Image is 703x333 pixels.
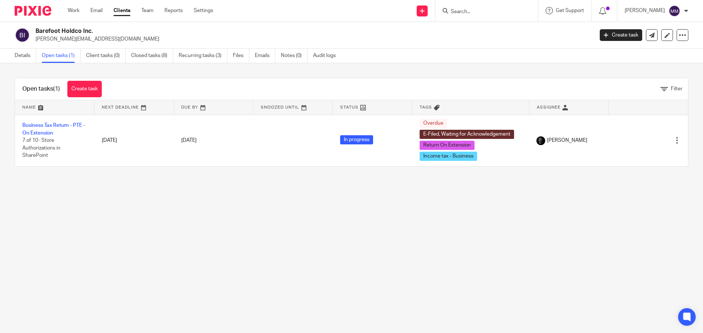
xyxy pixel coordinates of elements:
[556,8,584,13] span: Get Support
[36,35,589,43] p: [PERSON_NAME][EMAIL_ADDRESS][DOMAIN_NAME]
[255,49,275,63] a: Emails
[261,105,299,109] span: Snoozed Until
[68,7,79,14] a: Work
[194,7,213,14] a: Settings
[340,135,373,144] span: In progress
[625,7,665,14] p: [PERSON_NAME]
[281,49,308,63] a: Notes (0)
[313,49,341,63] a: Audit logs
[671,86,682,91] span: Filter
[22,123,85,135] a: Business Tax Return - PTE - On Extension
[340,105,358,109] span: Status
[179,49,227,63] a: Recurring tasks (3)
[420,119,447,128] span: Overdue
[600,29,642,41] a: Create task
[181,138,197,143] span: [DATE]
[233,49,249,63] a: Files
[22,138,60,158] span: 7 of 10 · Store Authorizations in SharePoint
[90,7,103,14] a: Email
[42,49,81,63] a: Open tasks (1)
[67,81,102,97] a: Create task
[164,7,183,14] a: Reports
[22,85,60,93] h1: Open tasks
[114,7,130,14] a: Clients
[94,115,174,166] td: [DATE]
[547,137,587,144] span: [PERSON_NAME]
[15,27,30,43] img: svg%3E
[36,27,478,35] h2: Barefoot Holdco Inc.
[141,7,153,14] a: Team
[536,136,545,145] img: Chris.jpg
[131,49,173,63] a: Closed tasks (8)
[420,105,432,109] span: Tags
[420,141,475,150] span: Return On Extension
[420,152,477,161] span: Income tax - Business
[15,49,36,63] a: Details
[450,9,516,15] input: Search
[669,5,680,17] img: svg%3E
[15,6,51,16] img: Pixie
[86,49,126,63] a: Client tasks (0)
[420,130,514,139] span: E-Filed, Waiting for Acknowledgement
[53,86,60,92] span: (1)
